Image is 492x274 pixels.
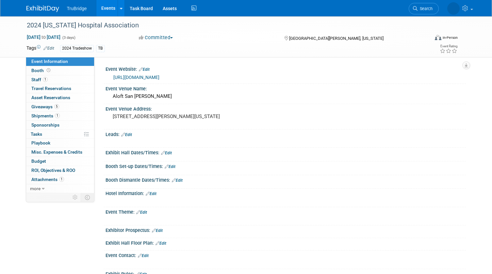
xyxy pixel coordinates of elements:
a: more [26,184,94,193]
a: ROI, Objectives & ROO [26,166,94,175]
a: Asset Reservations [26,93,94,102]
div: Event Website: [106,64,466,73]
pre: [STREET_ADDRESS][PERSON_NAME][US_STATE] [113,114,249,119]
span: Staff [31,77,48,82]
span: more [30,186,41,191]
div: TB [96,45,105,52]
a: Tasks [26,130,94,139]
a: [URL][DOMAIN_NAME] [113,75,159,80]
a: Edit [172,178,183,183]
span: TruBridge [67,6,87,11]
span: to [41,35,47,40]
span: Booth [31,68,52,73]
a: Budget [26,157,94,166]
span: Booth not reserved yet [45,68,52,73]
div: In-Person [442,35,458,40]
div: Booth Set-up Dates/Times: [106,161,466,170]
span: Misc. Expenses & Credits [31,149,82,155]
div: Booth Dismantle Dates/Times: [106,175,466,184]
span: ROI, Objectives & ROO [31,168,75,173]
a: Sponsorships [26,121,94,129]
a: Attachments1 [26,175,94,184]
div: Event Format [394,34,458,44]
a: Edit [161,151,172,155]
img: Marg Louwagie [447,2,460,15]
a: Edit [165,164,175,169]
a: Edit [136,210,147,215]
span: Travel Reservations [31,86,71,91]
a: Playbook [26,139,94,147]
a: Event Information [26,57,94,66]
div: 2024 Tradeshow [60,45,94,52]
a: Edit [156,241,166,246]
div: 2024 [US_STATE] Hospital Association [25,20,421,31]
a: Edit [138,253,149,258]
div: Aloft San [PERSON_NAME] [110,91,461,101]
span: Tasks [31,131,42,137]
span: 1 [59,177,64,182]
span: Playbook [31,140,50,145]
div: Exhibit Hall Dates/Times: [106,148,466,156]
div: Exhibit Hall Floor Plan: [106,238,466,247]
span: Giveaways [31,104,59,109]
div: Hotel Information: [106,189,466,197]
div: Event Rating [440,45,457,48]
td: Personalize Event Tab Strip [70,193,81,202]
a: Booth [26,66,94,75]
div: Event Venue Address: [106,104,466,112]
a: Shipments1 [26,112,94,120]
button: Committed [137,34,175,41]
div: Event Theme: [106,207,466,216]
a: Edit [146,191,156,196]
span: [GEOGRAPHIC_DATA][PERSON_NAME], [US_STATE] [289,36,384,41]
td: Toggle Event Tabs [81,193,94,202]
span: Attachments [31,177,64,182]
a: Giveaways5 [26,102,94,111]
span: [DATE] [DATE] [26,34,61,40]
span: Budget [31,159,46,164]
a: Edit [139,67,150,72]
img: ExhibitDay [26,6,59,12]
span: Event Information [31,59,68,64]
div: Exhibitor Prospectus: [106,225,466,234]
a: Search [409,3,439,14]
a: Misc. Expenses & Credits [26,148,94,157]
span: 1 [55,113,60,118]
span: Shipments [31,113,60,118]
span: 1 [43,77,48,82]
span: 5 [54,104,59,109]
img: Format-Inperson.png [435,35,441,40]
div: Leads: [106,129,466,138]
a: Travel Reservations [26,84,94,93]
span: Search [418,6,433,11]
a: Staff1 [26,75,94,84]
span: Sponsorships [31,122,59,128]
span: (3 days) [62,36,75,40]
td: Tags [26,45,54,52]
div: Event Venue Name: [106,84,466,92]
a: Edit [43,46,54,51]
a: Edit [121,132,132,137]
div: Event Contact: [106,251,466,259]
span: Asset Reservations [31,95,70,100]
a: Edit [152,228,163,233]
